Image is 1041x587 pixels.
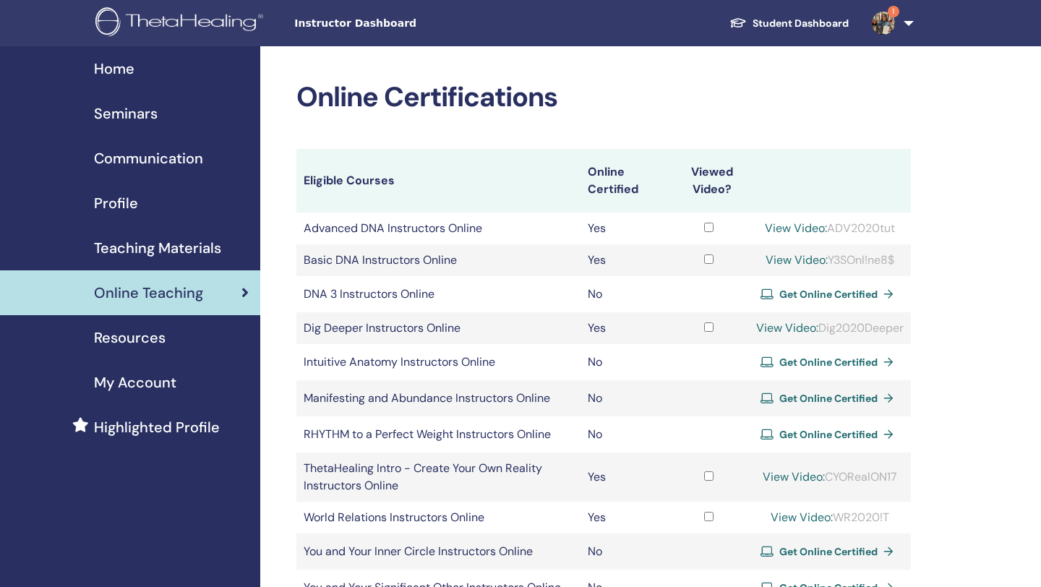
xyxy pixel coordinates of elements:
[756,320,818,335] a: View Video:
[761,283,899,305] a: Get Online Certified
[761,424,899,445] a: Get Online Certified
[766,252,828,267] a: View Video:
[872,12,895,35] img: default.jpg
[761,541,899,562] a: Get Online Certified
[581,380,668,416] td: No
[581,502,668,534] td: Yes
[581,344,668,380] td: No
[296,534,581,570] td: You and Your Inner Circle Instructors Online
[581,244,668,276] td: Yes
[581,453,668,502] td: Yes
[756,509,904,526] div: WR2020!T
[771,510,833,525] a: View Video:
[729,17,747,29] img: graduation-cap-white.svg
[296,149,581,213] th: Eligible Courses
[668,149,749,213] th: Viewed Video?
[94,327,166,348] span: Resources
[296,213,581,244] td: Advanced DNA Instructors Online
[763,469,825,484] a: View Video:
[888,6,899,17] span: 1
[779,392,878,405] span: Get Online Certified
[296,416,581,453] td: RHYTHM to a Perfect Weight Instructors Online
[761,387,899,409] a: Get Online Certified
[756,220,904,237] div: ADV2020tut
[94,372,176,393] span: My Account
[779,545,878,558] span: Get Online Certified
[581,534,668,570] td: No
[94,237,221,259] span: Teaching Materials
[296,344,581,380] td: Intuitive Anatomy Instructors Online
[779,428,878,441] span: Get Online Certified
[94,147,203,169] span: Communication
[581,213,668,244] td: Yes
[94,282,203,304] span: Online Teaching
[581,416,668,453] td: No
[95,7,268,40] img: logo.png
[94,192,138,214] span: Profile
[94,103,158,124] span: Seminars
[756,252,904,269] div: Y3SOnl!ne8$
[296,276,581,312] td: DNA 3 Instructors Online
[296,502,581,534] td: World Relations Instructors Online
[779,288,878,301] span: Get Online Certified
[765,220,827,236] a: View Video:
[296,244,581,276] td: Basic DNA Instructors Online
[581,149,668,213] th: Online Certified
[296,81,911,114] h2: Online Certifications
[581,276,668,312] td: No
[294,16,511,31] span: Instructor Dashboard
[94,416,220,438] span: Highlighted Profile
[94,58,134,80] span: Home
[296,312,581,344] td: Dig Deeper Instructors Online
[296,453,581,502] td: ThetaHealing Intro - Create Your Own Reality Instructors Online
[718,10,860,37] a: Student Dashboard
[756,468,904,486] div: CYORealON17
[296,380,581,416] td: Manifesting and Abundance Instructors Online
[756,320,904,337] div: Dig2020Deeper
[761,351,899,373] a: Get Online Certified
[779,356,878,369] span: Get Online Certified
[581,312,668,344] td: Yes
